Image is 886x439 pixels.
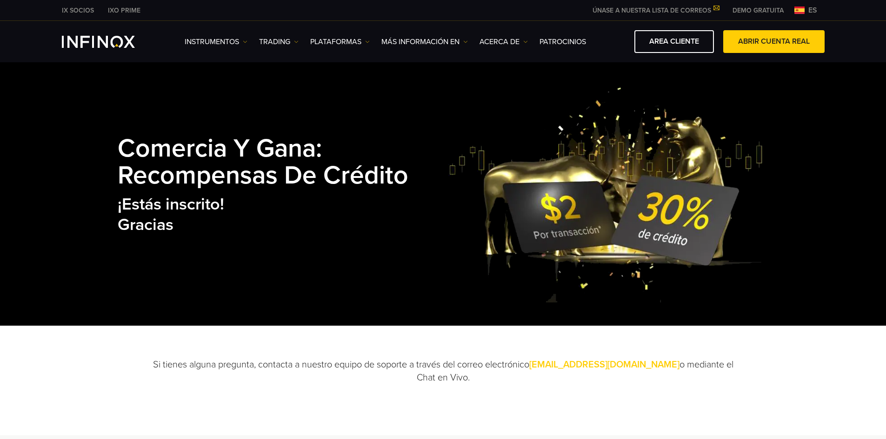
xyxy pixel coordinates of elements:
[310,36,370,47] a: PLATAFORMAS
[805,5,821,16] span: es
[118,133,408,191] strong: Comercia y Gana: Recompensas de Crédito
[101,6,147,15] a: INFINOX
[726,6,791,15] a: INFINOX MENU
[153,358,734,384] p: Si tienes alguna pregunta, contacta a nuestro equipo de soporte a través del correo electrónico o...
[259,36,299,47] a: TRADING
[480,36,528,47] a: ACERCA DE
[723,30,825,53] a: ABRIR CUENTA REAL
[55,6,101,15] a: INFINOX
[62,36,157,48] a: INFINOX Logo
[381,36,468,47] a: Más información en
[540,36,586,47] a: Patrocinios
[586,7,726,14] a: ÚNASE A NUESTRA LISTA DE CORREOS
[634,30,714,53] a: AREA CLIENTE
[185,36,247,47] a: Instrumentos
[529,359,679,370] a: [EMAIL_ADDRESS][DOMAIN_NAME]
[118,194,449,235] h2: ¡Estás inscrito! Gracias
